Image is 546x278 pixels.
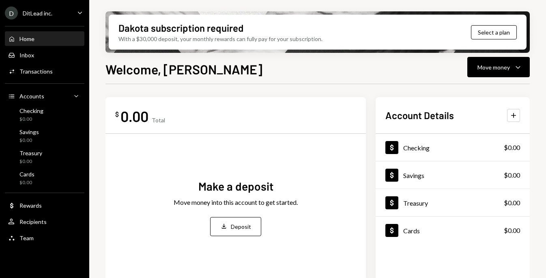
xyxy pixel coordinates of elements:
div: Team [19,235,34,241]
div: $0.00 [19,179,34,186]
a: Home [5,31,84,46]
div: Checking [403,144,430,152]
div: Inbox [19,52,34,59]
h1: Welcome, [PERSON_NAME] [105,61,262,77]
a: Team [5,230,84,245]
div: $0.00 [504,226,520,235]
div: Savings [19,128,39,135]
a: Treasury$0.00 [376,189,530,216]
div: $0.00 [19,158,42,165]
a: Inbox [5,48,84,62]
a: Savings$0.00 [5,126,84,146]
div: Move money [477,63,510,72]
div: $0.00 [504,143,520,152]
button: Deposit [210,217,261,236]
div: With a $30,000 deposit, your monthly rewards can fully pay for your subscription. [118,35,322,43]
a: Treasury$0.00 [5,147,84,167]
a: Transactions [5,64,84,78]
div: 0.00 [120,107,148,125]
div: Accounts [19,93,44,100]
a: Rewards [5,198,84,213]
div: Cards [19,171,34,178]
div: $0.00 [19,137,39,144]
a: Recipients [5,214,84,229]
a: Accounts [5,89,84,103]
div: DitLead inc. [23,10,52,17]
div: $0.00 [19,116,43,123]
div: Make a deposit [198,178,273,194]
div: Dakota subscription required [118,21,243,35]
a: Checking$0.00 [5,105,84,124]
h2: Account Details [385,109,454,122]
div: Treasury [403,199,428,207]
div: Rewards [19,202,42,209]
div: D [5,7,18,20]
div: Cards [403,227,420,235]
div: Deposit [231,222,251,231]
div: $ [115,110,119,118]
div: Total [152,117,165,124]
a: Cards$0.00 [5,168,84,188]
a: Cards$0.00 [376,217,530,244]
div: Move money into this account to get started. [174,198,298,207]
div: Savings [403,172,424,179]
div: Recipients [19,218,47,225]
a: Checking$0.00 [376,134,530,161]
div: $0.00 [504,198,520,208]
div: Treasury [19,150,42,156]
button: Move money [467,57,530,77]
div: $0.00 [504,170,520,180]
div: Checking [19,107,43,114]
div: Transactions [19,68,53,75]
button: Select a plan [471,25,517,39]
a: Savings$0.00 [376,161,530,189]
div: Home [19,35,34,42]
